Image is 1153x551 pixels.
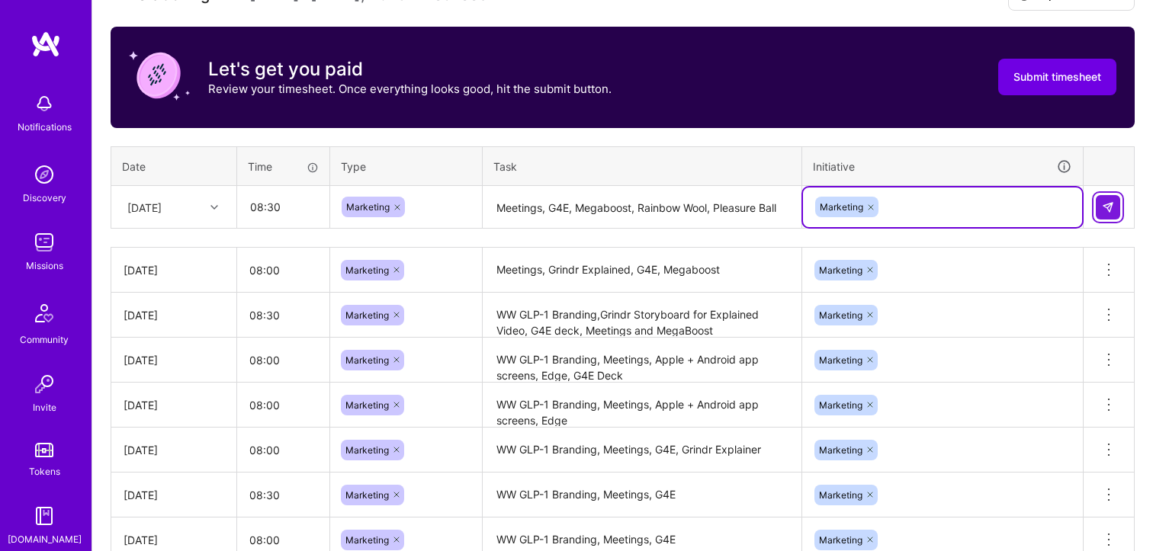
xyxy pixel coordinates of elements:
[29,463,60,479] div: Tokens
[237,250,329,290] input: HH:MM
[35,443,53,457] img: tokens
[1102,201,1114,213] img: Submit
[210,203,218,211] i: icon Chevron
[483,146,802,186] th: Task
[819,264,862,276] span: Marketing
[127,199,162,215] div: [DATE]
[29,88,59,119] img: bell
[345,534,389,546] span: Marketing
[20,332,69,348] div: Community
[237,340,329,380] input: HH:MM
[124,487,224,503] div: [DATE]
[484,429,800,471] textarea: WW GLP-1 Branding, Meetings, G4E, Grindr Explainer
[29,159,59,190] img: discovery
[819,354,862,366] span: Marketing
[345,309,389,321] span: Marketing
[346,201,390,213] span: Marketing
[18,119,72,135] div: Notifications
[819,309,862,321] span: Marketing
[813,158,1072,175] div: Initiative
[345,444,389,456] span: Marketing
[29,501,59,531] img: guide book
[998,59,1116,95] button: Submit timesheet
[484,339,800,381] textarea: WW GLP-1 Branding, Meetings, Apple + Android app screens, Edge, G4E Deck
[820,201,863,213] span: Marketing
[124,397,224,413] div: [DATE]
[124,307,224,323] div: [DATE]
[124,532,224,548] div: [DATE]
[29,227,59,258] img: teamwork
[8,531,82,547] div: [DOMAIN_NAME]
[819,534,862,546] span: Marketing
[248,159,319,175] div: Time
[819,444,862,456] span: Marketing
[237,295,329,335] input: HH:MM
[330,146,483,186] th: Type
[484,294,800,336] textarea: WW GLP-1 Branding,Grindr Storyboard for Explained Video, G4E deck, Meetings and MegaBoost
[124,442,224,458] div: [DATE]
[819,399,862,411] span: Marketing
[129,45,190,106] img: coin
[238,187,329,227] input: HH:MM
[26,295,63,332] img: Community
[484,187,800,228] textarea: Meetings, G4E, Megaboost, Rainbow Wool, Pleasure Ball
[237,430,329,470] input: HH:MM
[484,249,800,292] textarea: Meetings, Grindr Explained, G4E, Megaboost
[345,264,389,276] span: Marketing
[484,474,800,516] textarea: WW GLP-1 Branding, Meetings, G4E
[484,384,800,426] textarea: WW GLP-1 Branding, Meetings, Apple + Android app screens, Edge
[237,475,329,515] input: HH:MM
[345,354,389,366] span: Marketing
[124,352,224,368] div: [DATE]
[1013,69,1101,85] span: Submit timesheet
[124,262,224,278] div: [DATE]
[26,258,63,274] div: Missions
[1096,195,1122,219] div: null
[345,489,389,501] span: Marketing
[208,58,612,81] h3: Let's get you paid
[33,399,56,415] div: Invite
[237,385,329,425] input: HH:MM
[819,489,862,501] span: Marketing
[29,369,59,399] img: Invite
[31,30,61,58] img: logo
[23,190,66,206] div: Discovery
[345,399,389,411] span: Marketing
[111,146,237,186] th: Date
[208,81,612,97] p: Review your timesheet. Once everything looks good, hit the submit button.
